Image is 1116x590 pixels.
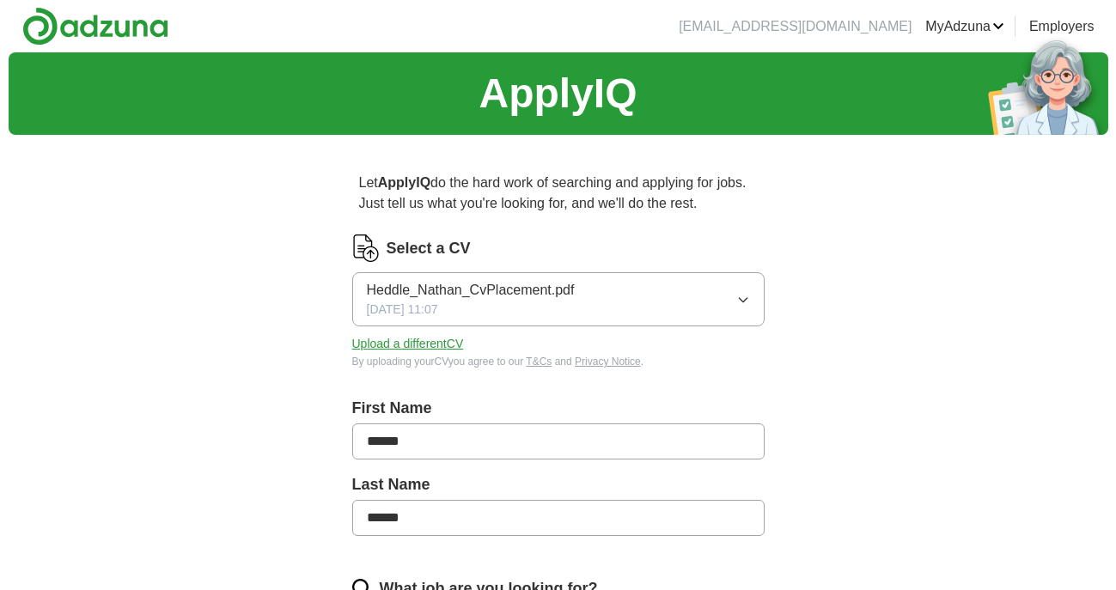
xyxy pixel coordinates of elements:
[22,7,168,46] img: Adzuna logo
[387,237,471,260] label: Select a CV
[352,166,765,221] p: Let do the hard work of searching and applying for jobs. Just tell us what you're looking for, an...
[352,234,380,262] img: CV Icon
[352,272,765,326] button: Heddle_Nathan_CvPlacement.pdf[DATE] 11:07
[352,354,765,369] div: By uploading your CV you agree to our and .
[1029,16,1095,37] a: Employers
[479,63,637,125] h1: ApplyIQ
[352,335,464,353] button: Upload a differentCV
[367,280,575,301] span: Heddle_Nathan_CvPlacement.pdf
[526,356,552,368] a: T&Cs
[679,16,912,37] li: [EMAIL_ADDRESS][DOMAIN_NAME]
[575,356,641,368] a: Privacy Notice
[352,473,765,496] label: Last Name
[367,301,438,319] span: [DATE] 11:07
[378,175,430,190] strong: ApplyIQ
[925,16,1004,37] a: MyAdzuna
[352,397,765,420] label: First Name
